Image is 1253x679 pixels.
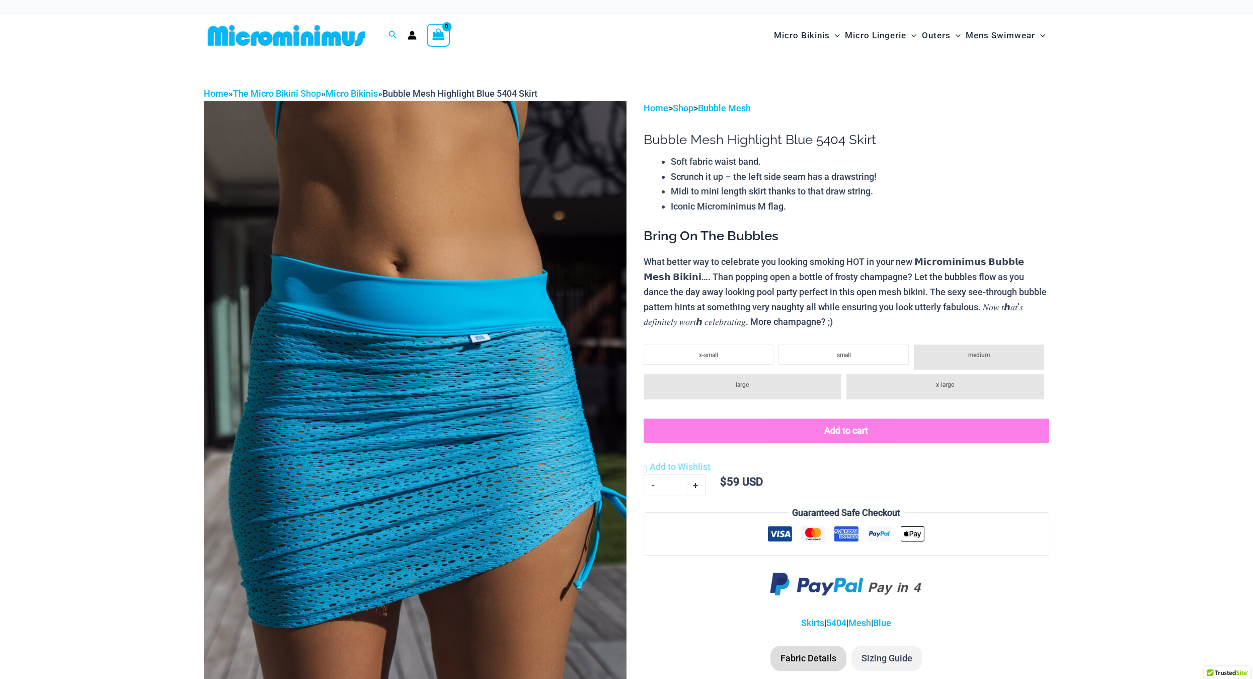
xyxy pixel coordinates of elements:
a: Micro LingerieMenu ToggleMenu Toggle [842,20,919,51]
a: Add to Wishlist [644,459,711,474]
span: Add to Wishlist [650,461,711,472]
a: 5404 [826,618,846,628]
span: $ [720,476,727,488]
a: Search icon link [388,29,398,42]
span: Bubble Mesh Highlight Blue 5404 Skirt [382,88,537,99]
span: Outers [922,23,951,48]
p: What better way to celebrate you looking smoking HOT in your new 𝗠𝗶𝗰𝗿𝗼𝗺𝗶𝗻𝗶𝗺𝘂𝘀 𝗕𝘂𝗯𝗯𝗹𝗲 𝗠𝗲𝘀𝗵 𝗕𝗶𝗸𝗶𝗻𝗶…... [644,254,1049,329]
li: large [644,374,841,399]
li: Soft fabric waist band. [671,154,1049,169]
a: Home [644,103,668,113]
a: Shop [673,103,693,113]
p: | | | [644,616,1049,631]
button: Add to cart [644,419,1049,443]
a: OutersMenu ToggleMenu Toggle [919,20,963,51]
a: Mesh [848,618,871,628]
span: Mens Swimwear [966,23,1035,48]
img: MM SHOP LOGO FLAT [204,24,369,47]
span: medium [968,352,990,359]
a: Skirts [801,618,824,628]
span: small [837,352,851,359]
span: x-large [936,381,954,388]
span: large [736,381,749,388]
li: Midi to mini length skirt thanks to that draw string. [671,184,1049,199]
span: Micro Bikinis [774,23,830,48]
a: Home [204,88,228,99]
a: The Micro Bikini Shop [233,88,321,99]
a: View Shopping Cart, empty [427,24,450,47]
li: Sizing Guide [851,646,922,671]
span: Menu Toggle [951,23,961,48]
span: » » » [204,88,537,99]
a: Micro Bikinis [326,88,378,99]
h3: Bring On The Bubbles [644,228,1049,245]
a: Blue [873,618,891,628]
nav: Site Navigation [770,19,1049,52]
span: Menu Toggle [906,23,916,48]
li: Scrunch it up – the left side seam has a drawstring! [671,169,1049,184]
li: x-large [846,374,1044,399]
h1: Bubble Mesh Highlight Blue 5404 Skirt [644,132,1049,148]
a: Mens SwimwearMenu ToggleMenu Toggle [963,20,1048,51]
a: Account icon link [408,31,417,40]
p: > > [644,101,1049,116]
a: Bubble Mesh [698,103,751,113]
bdi: 59 USD [720,476,763,488]
a: - [644,474,663,496]
a: + [686,474,706,496]
input: Product quantity [663,474,686,496]
li: Fabric Details [770,646,846,671]
span: x-small [699,352,718,359]
li: Iconic Microminimus M flag. [671,199,1049,214]
span: Micro Lingerie [845,23,906,48]
li: small [778,345,909,365]
li: medium [914,345,1044,370]
a: Micro BikinisMenu ToggleMenu Toggle [771,20,842,51]
legend: Guaranteed Safe Checkout [788,505,904,520]
span: Menu Toggle [830,23,840,48]
span: Menu Toggle [1035,23,1045,48]
li: x-small [644,345,774,365]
